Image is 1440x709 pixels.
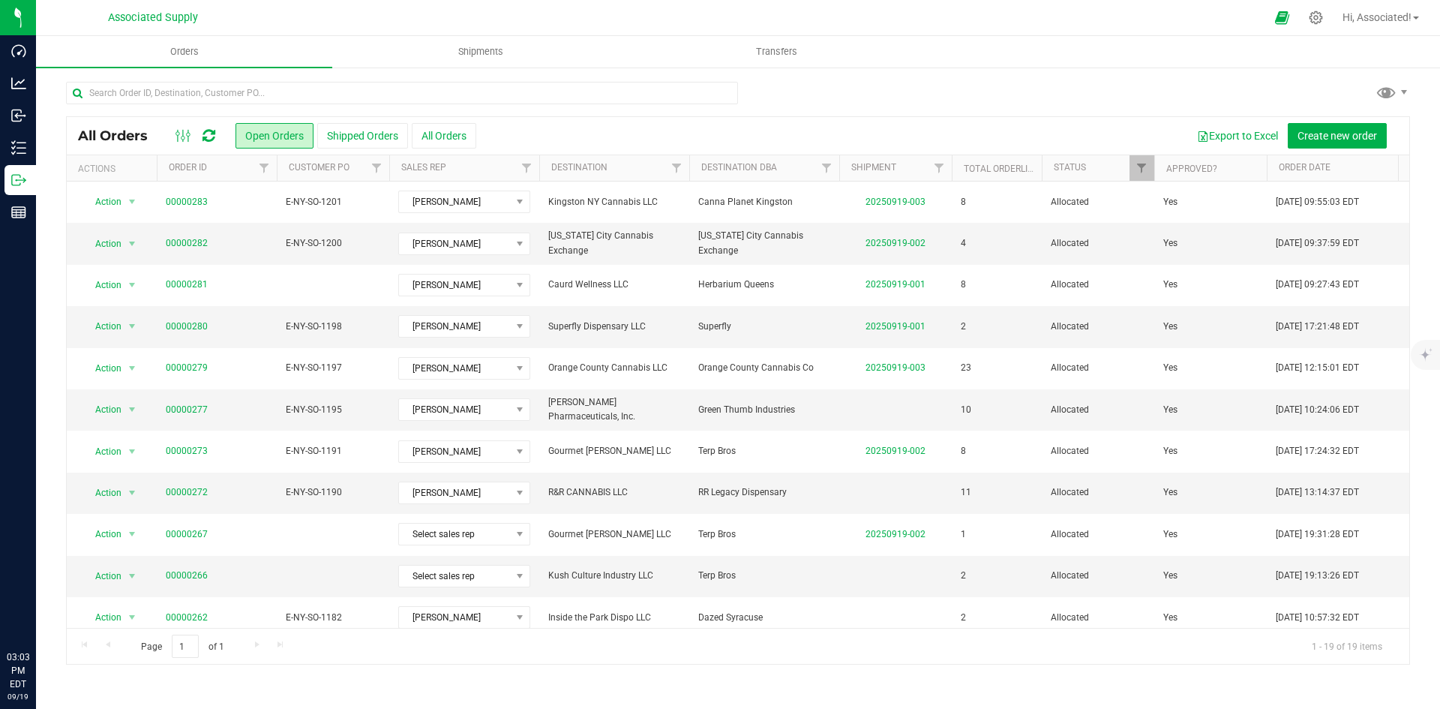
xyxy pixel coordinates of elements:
[66,82,738,104] input: Search Order ID, Destination, Customer PO...
[1051,361,1145,375] span: Allocated
[548,320,680,334] span: Superfly Dispensary LLC
[123,191,142,212] span: select
[399,275,511,296] span: [PERSON_NAME]
[128,635,236,658] span: Page of 1
[1276,320,1359,334] span: [DATE] 17:21:48 EDT
[698,485,830,500] span: RR Legacy Dispensary
[628,36,925,68] a: Transfers
[1297,130,1377,142] span: Create new order
[286,611,380,625] span: E-NY-SO-1182
[1051,320,1145,334] span: Allocated
[1163,236,1177,251] span: Yes
[123,358,142,379] span: select
[399,482,511,503] span: [PERSON_NAME]
[1051,611,1145,625] span: Allocated
[1187,123,1288,149] button: Export to Excel
[964,164,1045,174] a: Total Orderlines
[1166,164,1217,174] a: Approved?
[166,278,208,292] a: 00000281
[399,358,511,379] span: [PERSON_NAME]
[1288,123,1387,149] button: Create new order
[1051,236,1145,251] span: Allocated
[11,173,26,188] inline-svg: Outbound
[412,123,476,149] button: All Orders
[286,361,380,375] span: E-NY-SO-1197
[166,320,208,334] a: 00000280
[865,529,925,539] a: 20250919-002
[961,485,971,500] span: 11
[82,358,122,379] span: Action
[865,321,925,332] a: 20250919-001
[1342,11,1411,23] span: Hi, Associated!
[548,611,680,625] span: Inside the Park Dispo LLC
[82,275,122,296] span: Action
[36,36,332,68] a: Orders
[150,45,219,59] span: Orders
[166,361,208,375] a: 00000279
[1163,485,1177,500] span: Yes
[169,162,207,173] a: Order ID
[961,195,966,209] span: 8
[736,45,817,59] span: Transfers
[1276,485,1359,500] span: [DATE] 13:14:37 EDT
[166,403,208,417] a: 00000277
[1051,527,1145,542] span: Allocated
[548,278,680,292] span: Caurd Wellness LLC
[1276,403,1359,417] span: [DATE] 10:24:06 EDT
[961,569,966,583] span: 2
[166,527,208,542] a: 00000267
[961,361,971,375] span: 23
[235,123,313,149] button: Open Orders
[1306,11,1325,25] div: Manage settings
[399,233,511,254] span: [PERSON_NAME]
[11,140,26,155] inline-svg: Inventory
[123,524,142,545] span: select
[123,482,142,503] span: select
[551,162,607,173] a: Destination
[7,691,29,702] p: 09/19
[82,607,122,628] span: Action
[865,279,925,290] a: 20250919-001
[123,607,142,628] span: select
[11,108,26,123] inline-svg: Inbound
[166,485,208,500] a: 00000272
[927,155,952,181] a: Filter
[814,155,839,181] a: Filter
[1276,195,1359,209] span: [DATE] 09:55:03 EDT
[11,205,26,220] inline-svg: Reports
[664,155,689,181] a: Filter
[1276,236,1359,251] span: [DATE] 09:37:59 EDT
[514,155,539,181] a: Filter
[1163,527,1177,542] span: Yes
[1163,195,1177,209] span: Yes
[399,566,511,587] span: Select sales rep
[1163,444,1177,458] span: Yes
[1163,361,1177,375] span: Yes
[123,316,142,337] span: select
[172,635,199,658] input: 1
[166,611,208,625] a: 00000262
[698,611,830,625] span: Dazed Syracuse
[1051,278,1145,292] span: Allocated
[865,362,925,373] a: 20250919-003
[438,45,523,59] span: Shipments
[166,569,208,583] a: 00000266
[123,399,142,420] span: select
[865,197,925,207] a: 20250919-003
[364,155,389,181] a: Filter
[15,589,60,634] iframe: Resource center
[401,162,446,173] a: Sales Rep
[286,320,380,334] span: E-NY-SO-1198
[865,238,925,248] a: 20250919-002
[252,155,277,181] a: Filter
[82,441,122,462] span: Action
[961,611,966,625] span: 2
[698,229,830,257] span: [US_STATE] City Cannabis Exchange
[82,524,122,545] span: Action
[317,123,408,149] button: Shipped Orders
[851,162,896,173] a: Shipment
[548,195,680,209] span: Kingston NY Cannabis LLC
[698,195,830,209] span: Canna Planet Kingston
[123,566,142,587] span: select
[166,444,208,458] a: 00000273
